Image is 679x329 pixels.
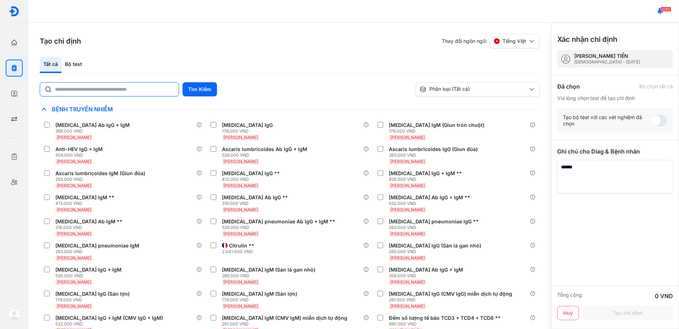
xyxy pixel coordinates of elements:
[390,183,425,188] span: [PERSON_NAME]
[222,128,276,134] div: 178.000 VND
[574,59,640,65] div: [DEMOGRAPHIC_DATA] - [DATE]
[574,53,640,59] div: [PERSON_NAME] TIỀN
[57,255,91,261] span: [PERSON_NAME]
[57,135,91,140] span: [PERSON_NAME]
[55,152,105,158] div: 508.000 VND
[389,291,512,297] div: [MEDICAL_DATA] IgG (CMV IgG) miễn dịch tự động
[222,201,291,206] div: 316.000 VND
[389,201,473,206] div: 632.000 VND
[503,38,526,44] span: Tiếng Việt
[390,279,425,285] span: [PERSON_NAME]
[583,306,673,320] button: Tạo chỉ định
[655,292,673,300] div: 0 VND
[661,7,671,12] span: 5092
[55,122,130,128] div: [MEDICAL_DATA] Ab IgG + IgM
[55,242,139,249] div: [MEDICAL_DATA] pneumoniae IgM
[389,146,478,152] div: Ascaris lumbricoides IgG (Giun đũa)
[389,218,479,225] div: [MEDICAL_DATA] pneumoniae IgG **
[55,249,142,255] div: 263.000 VND
[57,183,91,188] span: [PERSON_NAME]
[557,147,673,156] div: Ghi chú cho Diag & Bệnh nhân
[9,6,20,17] img: logo
[563,114,650,127] div: Tạo bộ test với các xét nghiệm đã chọn
[222,273,318,279] div: 265.000 VND
[55,297,132,303] div: 179.000 VND
[390,135,425,140] span: [PERSON_NAME]
[55,291,130,297] div: [MEDICAL_DATA] IgG (Sán lợn)
[222,267,315,273] div: [MEDICAL_DATA] IgM (Sán lá gan nhỏ)
[557,95,673,101] div: Vui lòng chọn test để tạo chỉ định
[223,207,258,212] span: [PERSON_NAME]
[57,207,91,212] span: [PERSON_NAME]
[222,321,350,327] div: 261.000 VND
[55,218,123,225] div: [MEDICAL_DATA] Ab IgM **
[222,315,347,321] div: [MEDICAL_DATA] IgM (CMV IgM) miễn dịch tự động
[223,303,258,309] span: [PERSON_NAME]
[57,279,91,285] span: [PERSON_NAME]
[390,207,425,212] span: [PERSON_NAME]
[55,273,124,279] div: 530.000 VND
[389,321,504,327] div: 890.000 VND
[222,152,310,158] div: 526.000 VND
[639,83,673,90] div: Bỏ chọn tất cả
[57,159,91,164] span: [PERSON_NAME]
[557,82,580,91] div: Đã chọn
[442,34,540,48] div: Thay đổi ngôn ngữ:
[55,170,145,177] div: Ascaris lumbricoides IgM (Giun đũa)
[55,201,117,206] div: 413.000 VND
[40,36,81,46] h3: Tạo chỉ định
[222,170,280,177] div: [MEDICAL_DATA] IgG **
[557,306,579,320] button: Huỷ
[389,249,484,255] div: 265.000 VND
[389,315,501,321] div: Đếm số lượng tế bào TCD3 + TCD4 + TCD8 **
[57,231,91,236] span: [PERSON_NAME]
[223,159,258,164] span: [PERSON_NAME]
[222,297,300,303] div: 179.000 VND
[183,82,217,96] button: Tìm Kiếm
[389,297,515,303] div: 261.000 VND
[389,267,463,273] div: [MEDICAL_DATA] Ab IgG + IgM
[390,159,425,164] span: [PERSON_NAME]
[229,242,254,249] div: Citrulin **
[390,303,425,309] span: [PERSON_NAME]
[389,225,482,230] div: 263.000 VND
[389,177,465,182] div: 826.000 VND
[48,106,116,113] span: Bệnh Truyền Nhiễm
[223,231,258,236] span: [PERSON_NAME]
[55,177,148,182] div: 263.000 VND
[419,86,527,93] div: Phân loại (Tất cả)
[222,146,307,152] div: Ascaris lumbricoides Ab IgG + IgM
[223,183,258,188] span: [PERSON_NAME]
[389,242,481,249] div: [MEDICAL_DATA] IgG (Sán lá gan nhỏ)
[55,146,103,152] div: Anti-HEV IgG + IgM
[557,34,617,44] h3: Xác nhận chỉ định
[9,309,20,320] img: logo
[389,194,470,201] div: [MEDICAL_DATA] Ab IgG + IgM **
[390,255,425,261] span: [PERSON_NAME]
[557,292,582,300] div: Tổng cộng
[390,231,425,236] span: [PERSON_NAME]
[222,177,283,182] div: 413.000 VND
[389,170,462,177] div: [MEDICAL_DATA] IgG + IgM **
[223,135,258,140] span: [PERSON_NAME]
[389,128,487,134] div: 178.000 VND
[57,303,91,309] span: [PERSON_NAME]
[222,122,273,128] div: [MEDICAL_DATA] IgG
[55,315,163,321] div: [MEDICAL_DATA] IgG + IgM (CMV IgG + IgM)
[55,128,132,134] div: 356.000 VND
[61,57,86,73] div: Bộ test
[55,321,166,327] div: 522.000 VND
[389,152,480,158] div: 263.000 VND
[55,267,121,273] div: [MEDICAL_DATA] IgG + IgM
[222,225,338,230] div: 526.000 VND
[222,218,335,225] div: [MEDICAL_DATA] pneumoniae Ab IgG + IgM **
[389,273,466,279] div: 358.000 VND
[222,249,257,255] div: 2.041.000 VND
[222,291,297,297] div: [MEDICAL_DATA] IgM (Sán lợn)
[55,225,125,230] div: 316.000 VND
[389,122,484,128] div: [MEDICAL_DATA] IgM (Giun tròn chuột)
[223,279,258,285] span: [PERSON_NAME]
[40,57,61,73] div: Tất cả
[55,194,114,201] div: [MEDICAL_DATA] IgM **
[222,194,288,201] div: [MEDICAL_DATA] Ab IgG **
